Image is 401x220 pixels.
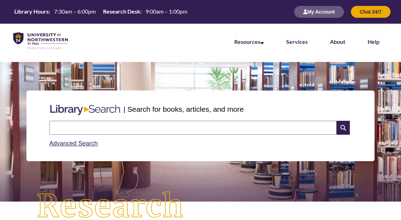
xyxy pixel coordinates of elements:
span: 7:30am – 6:00pm [54,8,96,15]
span: 9:00am – 1:00pm [146,8,187,15]
a: Advanced Search [49,140,98,147]
button: My Account [294,6,344,18]
a: My Account [294,9,344,15]
img: UNWSP Library Logo [13,32,68,50]
a: Chat 24/7 [351,9,391,15]
a: Services [286,38,308,45]
a: Help [368,38,379,45]
button: Chat 24/7 [351,6,391,18]
img: Libary Search [47,102,124,118]
table: Hours Today [11,8,190,15]
i: Search [337,121,350,135]
a: Resources [234,38,264,45]
a: Hours Today [11,8,190,16]
th: Library Hours: [11,8,51,15]
a: About [330,38,345,45]
p: | Search for books, articles, and more [124,104,244,115]
th: Research Desk: [100,8,143,15]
